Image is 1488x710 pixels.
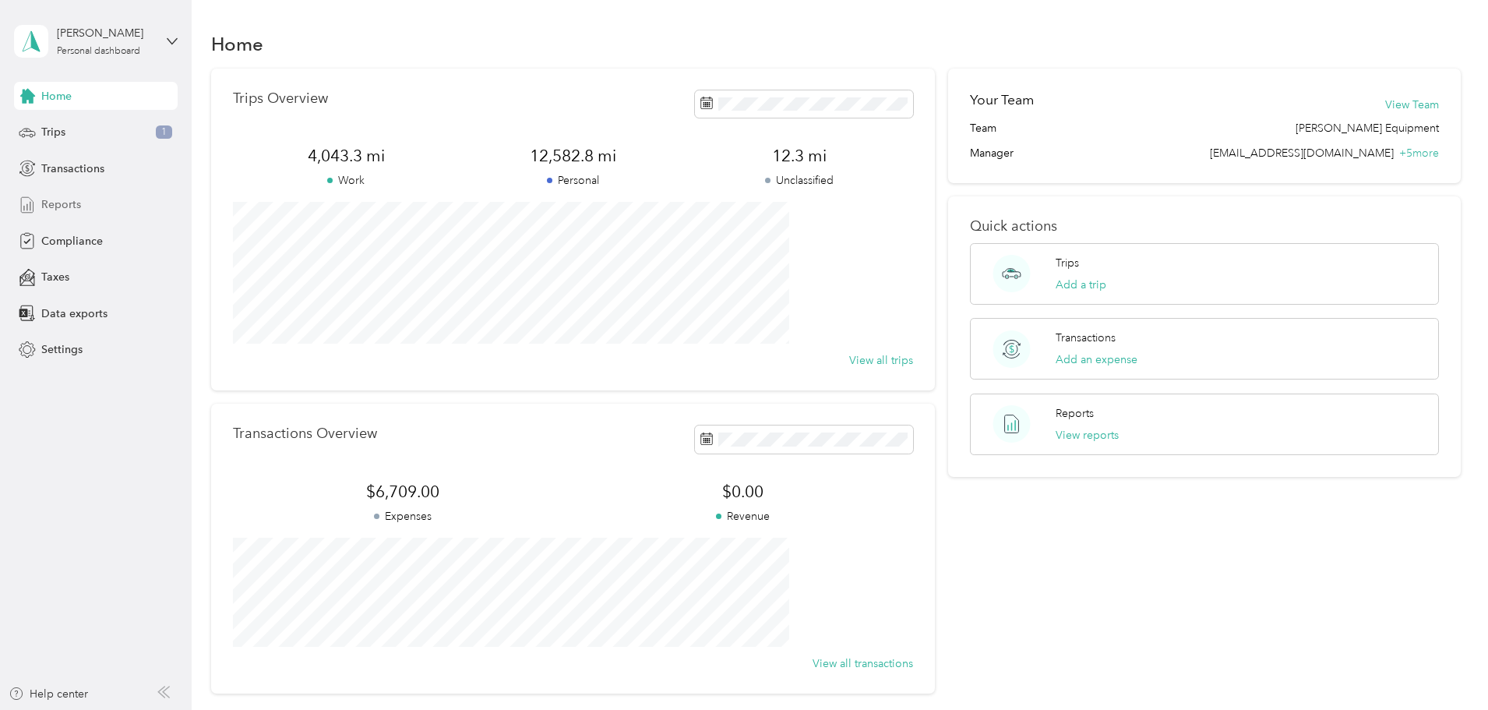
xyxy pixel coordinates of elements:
[970,218,1439,235] p: Quick actions
[686,172,913,189] p: Unclassified
[233,145,460,167] span: 4,043.3 mi
[41,341,83,358] span: Settings
[41,88,72,104] span: Home
[9,686,88,702] button: Help center
[686,145,913,167] span: 12.3 mi
[41,124,65,140] span: Trips
[970,120,996,136] span: Team
[1399,147,1439,160] span: + 5 more
[41,233,103,249] span: Compliance
[460,172,686,189] p: Personal
[460,145,686,167] span: 12,582.8 mi
[849,352,913,369] button: View all trips
[57,47,140,56] div: Personal dashboard
[41,306,108,322] span: Data exports
[57,25,154,41] div: [PERSON_NAME]
[233,508,573,525] p: Expenses
[1296,120,1439,136] span: [PERSON_NAME] Equipment
[1056,427,1119,443] button: View reports
[573,508,912,525] p: Revenue
[233,172,460,189] p: Work
[41,269,69,285] span: Taxes
[1056,405,1094,422] p: Reports
[970,145,1014,161] span: Manager
[233,426,377,442] p: Transactions Overview
[41,161,104,177] span: Transactions
[211,36,263,52] h1: Home
[41,196,81,213] span: Reports
[573,481,912,503] span: $0.00
[233,481,573,503] span: $6,709.00
[813,655,913,672] button: View all transactions
[1385,97,1439,113] button: View Team
[1056,351,1137,368] button: Add an expense
[1056,277,1106,293] button: Add a trip
[233,90,328,107] p: Trips Overview
[1210,147,1394,160] span: [EMAIL_ADDRESS][DOMAIN_NAME]
[1056,255,1079,271] p: Trips
[970,90,1034,110] h2: Your Team
[1056,330,1116,346] p: Transactions
[156,125,172,140] span: 1
[1401,623,1488,710] iframe: Everlance-gr Chat Button Frame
